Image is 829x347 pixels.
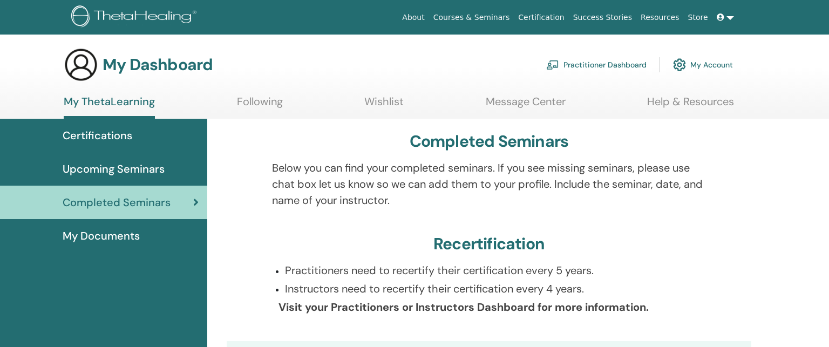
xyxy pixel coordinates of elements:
[278,300,649,314] b: Visit your Practitioners or Instructors Dashboard for more information.
[63,194,171,210] span: Completed Seminars
[514,8,568,28] a: Certification
[636,8,684,28] a: Resources
[546,53,647,77] a: Practitioner Dashboard
[398,8,429,28] a: About
[285,262,706,278] p: Practitioners need to recertify their certification every 5 years.
[71,5,200,30] img: logo.png
[64,95,155,119] a: My ThetaLearning
[63,127,132,144] span: Certifications
[546,60,559,70] img: chalkboard-teacher.svg
[272,160,706,208] p: Below you can find your completed seminars. If you see missing seminars, please use chat box let ...
[486,95,566,116] a: Message Center
[64,47,98,82] img: generic-user-icon.jpg
[237,95,283,116] a: Following
[63,228,140,244] span: My Documents
[410,132,569,151] h3: Completed Seminars
[433,234,545,254] h3: Recertification
[285,281,706,297] p: Instructors need to recertify their certification every 4 years.
[647,95,734,116] a: Help & Resources
[673,56,686,74] img: cog.svg
[673,53,733,77] a: My Account
[684,8,712,28] a: Store
[364,95,404,116] a: Wishlist
[63,161,165,177] span: Upcoming Seminars
[103,55,213,74] h3: My Dashboard
[429,8,514,28] a: Courses & Seminars
[569,8,636,28] a: Success Stories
